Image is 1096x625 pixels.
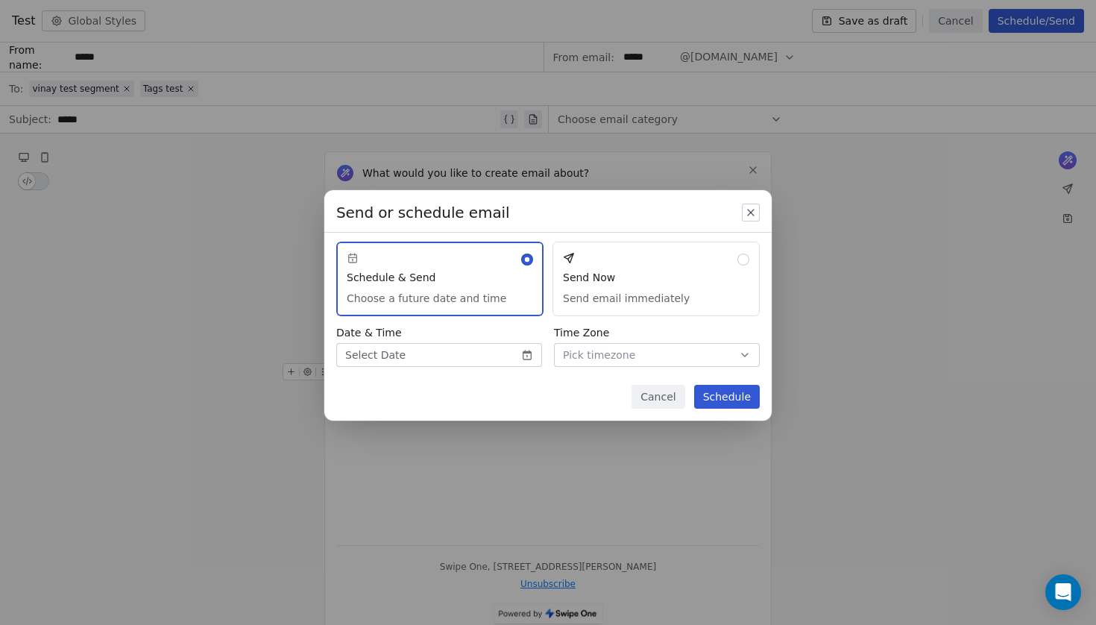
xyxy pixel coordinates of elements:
button: Cancel [632,385,684,409]
button: Pick timezone [554,343,760,367]
span: Select Date [345,348,406,363]
span: Send or schedule email [336,202,510,223]
span: Date & Time [336,325,542,340]
button: Schedule [694,385,760,409]
span: Pick timezone [563,348,635,363]
span: Time Zone [554,325,760,340]
button: Select Date [336,343,542,367]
